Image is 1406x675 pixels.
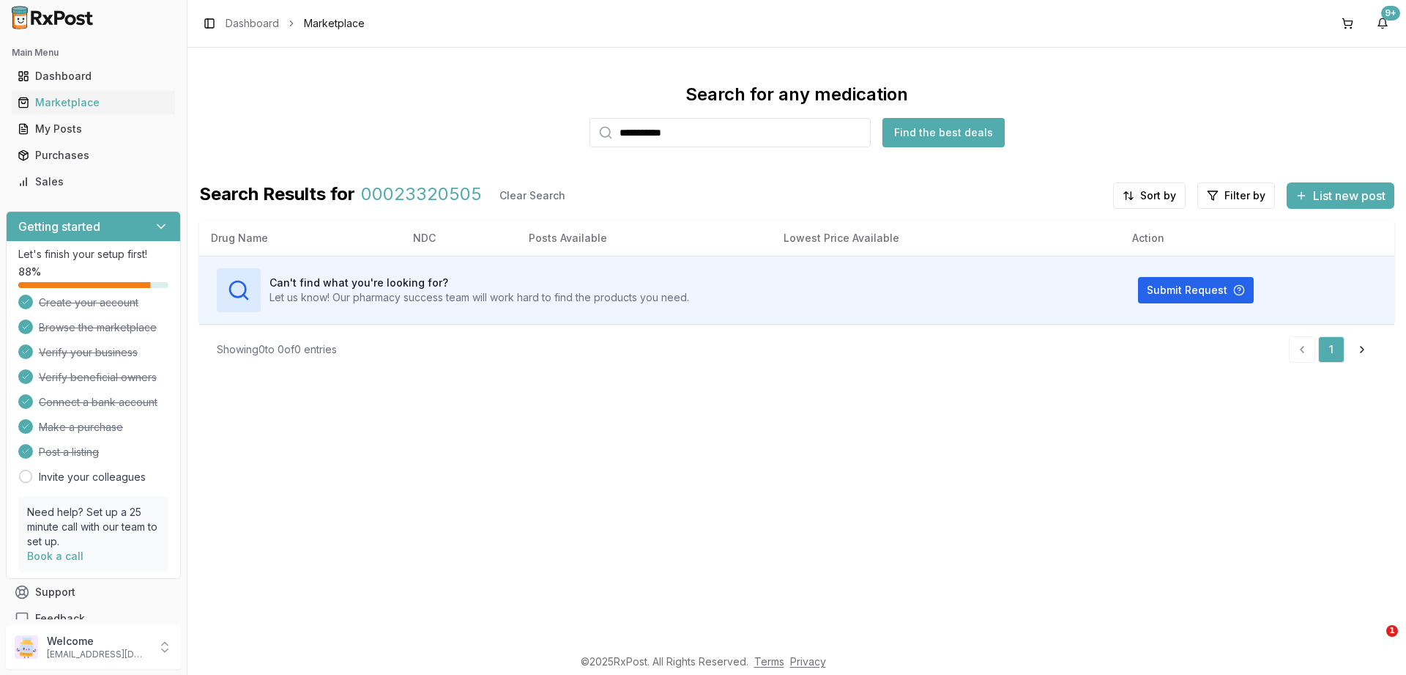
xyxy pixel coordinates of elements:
div: Purchases [18,148,169,163]
button: 9+ [1371,12,1394,35]
span: Marketplace [304,16,365,31]
a: Dashboard [12,63,175,89]
span: Feedback [35,611,85,626]
iframe: Intercom live chat [1356,625,1391,660]
span: 88 % [18,265,41,279]
span: Verify beneficial owners [39,370,157,385]
span: Sort by [1140,188,1176,203]
th: Lowest Price Available [772,221,1120,256]
button: Find the best deals [882,118,1005,147]
img: User avatar [15,635,38,659]
button: Submit Request [1138,277,1254,303]
a: 1 [1318,336,1344,363]
a: Book a call [27,550,83,562]
span: 00023320505 [361,182,482,209]
span: Post a listing [39,445,99,460]
h3: Can't find what you're looking for? [269,276,689,290]
p: Need help? Set up a 25 minute call with our team to set up. [27,505,160,549]
a: Invite your colleagues [39,470,146,484]
p: Welcome [47,634,149,649]
th: NDC [401,221,517,256]
span: Make a purchase [39,420,123,435]
div: Dashboard [18,69,169,84]
span: Create your account [39,295,138,310]
p: Let us know! Our pharmacy success team will work hard to find the products you need. [269,290,689,305]
a: Purchases [12,142,175,169]
th: Drug Name [199,221,401,256]
a: Terms [754,655,784,668]
span: Filter by [1224,188,1265,203]
span: List new post [1313,187,1385,204]
h2: Main Menu [12,47,175,59]
button: Support [6,579,181,605]
div: 9+ [1381,6,1400,21]
a: Marketplace [12,89,175,116]
span: Browse the marketplace [39,320,157,335]
span: 1 [1386,625,1398,637]
a: Privacy [790,655,826,668]
nav: pagination [1289,336,1377,363]
h3: Getting started [18,218,100,235]
button: Dashboard [6,64,181,88]
button: Filter by [1197,182,1275,209]
img: RxPost Logo [6,6,100,29]
a: My Posts [12,116,175,142]
button: Marketplace [6,91,181,114]
a: List new post [1287,190,1394,204]
button: Feedback [6,605,181,632]
th: Action [1120,221,1394,256]
button: List new post [1287,182,1394,209]
div: Showing 0 to 0 of 0 entries [217,342,337,357]
div: Sales [18,174,169,189]
button: Sort by [1113,182,1186,209]
div: Search for any medication [685,83,908,106]
button: Purchases [6,144,181,167]
p: [EMAIL_ADDRESS][DOMAIN_NAME] [47,649,149,660]
span: Verify your business [39,345,138,360]
span: Connect a bank account [39,395,157,410]
div: My Posts [18,122,169,136]
th: Posts Available [517,221,772,256]
span: Search Results for [199,182,355,209]
a: Go to next page [1347,336,1377,363]
a: Sales [12,169,175,195]
p: Let's finish your setup first! [18,247,168,262]
nav: breadcrumb [226,16,365,31]
a: Dashboard [226,16,279,31]
div: Marketplace [18,95,169,110]
button: Clear Search [488,182,577,209]
button: Sales [6,170,181,193]
button: My Posts [6,117,181,141]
